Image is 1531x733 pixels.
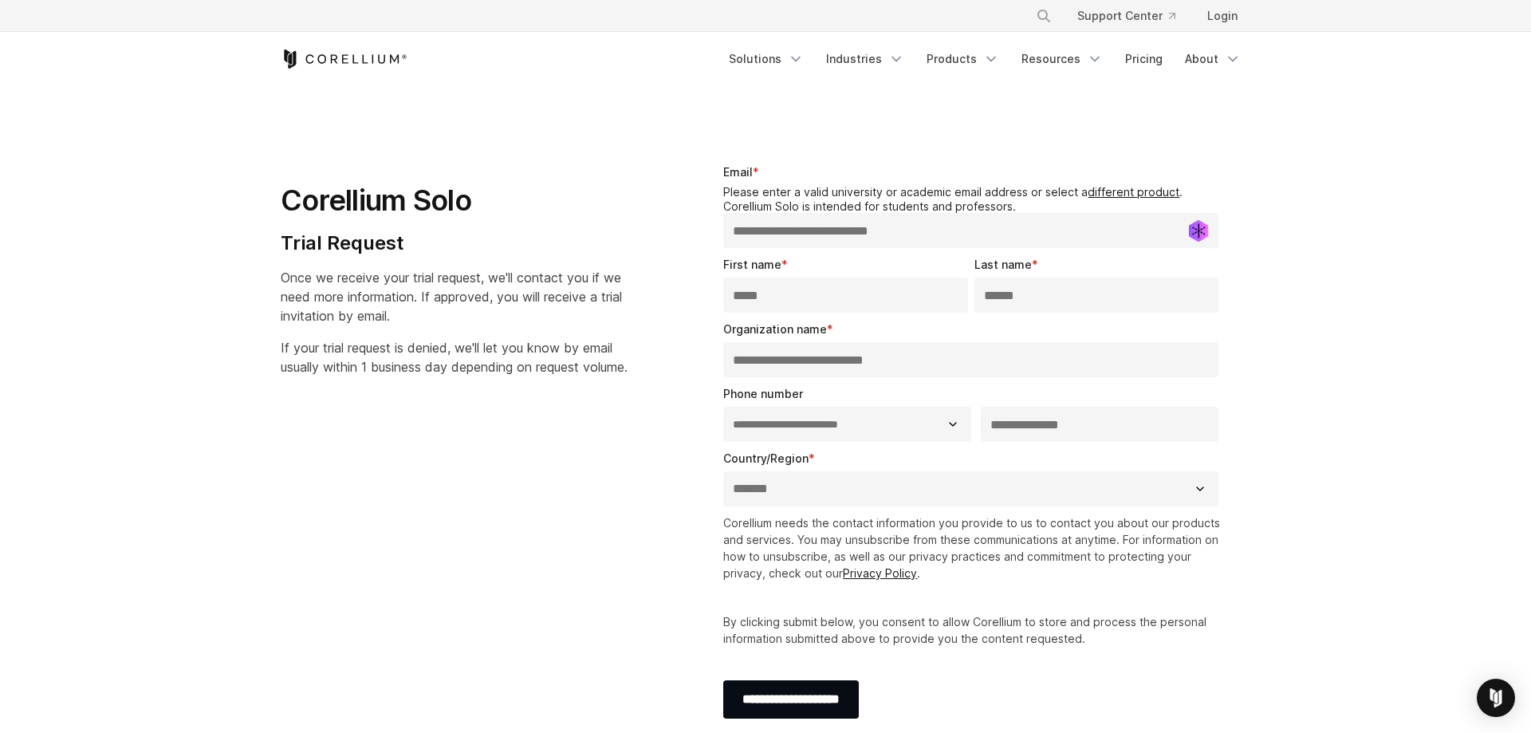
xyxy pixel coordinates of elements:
[281,340,628,375] span: If your trial request is denied, we'll let you know by email usually within 1 business day depend...
[719,45,1250,73] div: Navigation Menu
[719,45,813,73] a: Solutions
[1012,45,1112,73] a: Resources
[723,514,1225,581] p: Corellium needs the contact information you provide to us to contact you about our products and s...
[817,45,914,73] a: Industries
[281,270,622,324] span: Once we receive your trial request, we'll contact you if we need more information. If approved, y...
[974,258,1032,271] span: Last name
[1116,45,1172,73] a: Pricing
[723,185,1225,213] legend: Please enter a valid university or academic email address or select a . Corellium Solo is intende...
[723,613,1225,647] p: By clicking submit below, you consent to allow Corellium to store and process the personal inform...
[281,231,628,255] h4: Trial Request
[723,165,753,179] span: Email
[1088,185,1179,199] a: different product
[843,566,917,580] a: Privacy Policy
[917,45,1009,73] a: Products
[1017,2,1250,30] div: Navigation Menu
[281,183,628,219] h1: Corellium Solo
[723,387,803,400] span: Phone number
[281,49,407,69] a: Corellium Home
[1477,679,1515,717] div: Open Intercom Messenger
[1065,2,1188,30] a: Support Center
[723,322,827,336] span: Organization name
[723,451,809,465] span: Country/Region
[1175,45,1250,73] a: About
[1029,2,1058,30] button: Search
[1194,2,1250,30] a: Login
[723,258,781,271] span: First name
